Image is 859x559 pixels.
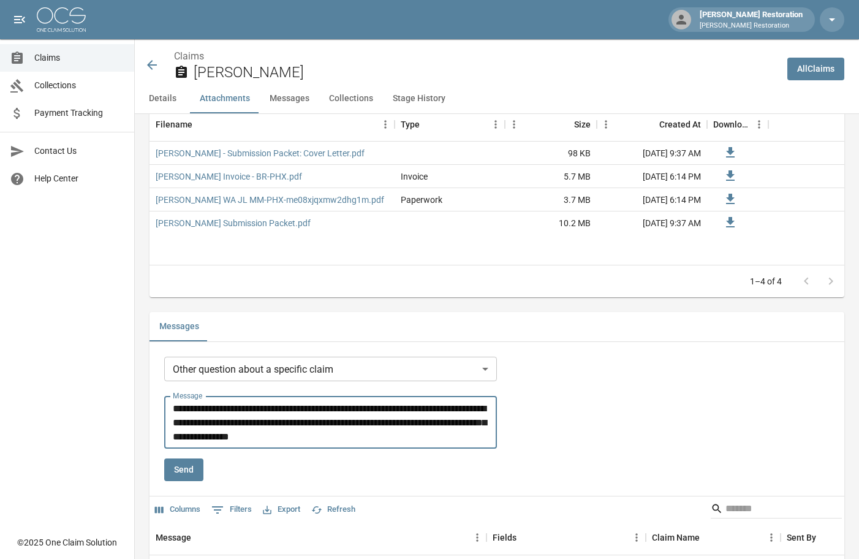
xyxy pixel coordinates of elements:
button: Messages [149,312,209,341]
button: Menu [376,115,395,134]
div: [DATE] 9:37 AM [597,142,707,165]
div: Invoice [401,170,428,183]
button: open drawer [7,7,32,32]
button: Menu [505,115,523,134]
span: Payment Tracking [34,107,124,120]
span: Claims [34,51,124,64]
a: [PERSON_NAME] WA JL MM-PHX-me08xjqxmw2dhg1m.pdf [156,194,384,206]
div: Paperwork [401,194,442,206]
p: 1–4 of 4 [750,275,782,287]
div: Size [574,107,591,142]
button: Show filters [208,500,255,520]
span: Help Center [34,172,124,185]
button: Sort [700,529,717,546]
div: [DATE] 9:37 AM [597,211,707,235]
nav: breadcrumb [174,49,778,64]
button: Select columns [152,500,203,519]
button: Stage History [383,84,455,113]
button: Sort [816,529,833,546]
button: Menu [750,115,768,134]
div: Claim Name [652,520,700,555]
span: Collections [34,79,124,92]
div: 10.2 MB [505,211,597,235]
label: Message [173,390,202,401]
div: Filename [149,107,395,142]
button: Menu [597,115,615,134]
div: Sent By [787,520,816,555]
div: Search [711,499,842,521]
img: ocs-logo-white-transparent.png [37,7,86,32]
button: Refresh [308,500,358,519]
h2: [PERSON_NAME] [194,64,778,82]
div: Other question about a specific claim [164,357,497,381]
div: anchor tabs [135,84,859,113]
div: 3.7 MB [505,188,597,211]
div: Download [713,107,750,142]
div: Fields [486,520,646,555]
button: Send [164,458,203,481]
div: 5.7 MB [505,165,597,188]
div: Claim Name [646,520,781,555]
a: AllClaims [787,58,844,80]
a: [PERSON_NAME] Invoice - BR-PHX.pdf [156,170,302,183]
p: [PERSON_NAME] Restoration [700,21,803,31]
div: [DATE] 6:14 PM [597,165,707,188]
button: Attachments [190,84,260,113]
button: Menu [627,528,646,547]
a: Claims [174,50,204,62]
div: [DATE] 6:14 PM [597,188,707,211]
a: [PERSON_NAME] Submission Packet.pdf [156,217,311,229]
div: Size [505,107,597,142]
div: related-list tabs [149,312,844,341]
div: Type [401,107,420,142]
button: Collections [319,84,383,113]
div: [PERSON_NAME] Restoration [695,9,808,31]
button: Sort [191,529,208,546]
a: [PERSON_NAME] - Submission Packet: Cover Letter.pdf [156,147,365,159]
div: Fields [493,520,517,555]
span: Contact Us [34,145,124,158]
div: Filename [156,107,192,142]
div: 98 KB [505,142,597,165]
button: Details [135,84,190,113]
button: Menu [468,528,486,547]
div: © 2025 One Claim Solution [17,536,117,549]
button: Menu [762,528,781,547]
div: Message [149,520,486,555]
button: Messages [260,84,319,113]
div: Message [156,520,191,555]
button: Export [260,500,303,519]
button: Menu [486,115,505,134]
div: Type [395,107,505,142]
div: Created At [659,107,701,142]
div: Created At [597,107,707,142]
button: Sort [517,529,534,546]
div: Download [707,107,768,142]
